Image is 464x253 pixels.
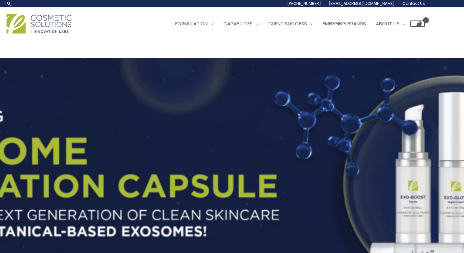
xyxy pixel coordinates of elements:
a: Client Success [263,14,318,33]
a: Capabilities [218,14,263,33]
span: Contact Us [402,1,425,6]
span: About Us [376,20,400,27]
nav: Site Navigation [165,14,425,33]
span: [PHONE_NUMBER] [287,1,321,6]
a: Formulation [170,14,218,33]
span: [EMAIL_ADDRESS][DOMAIN_NAME] [329,1,395,6]
a: Search icon link [7,1,12,6]
a: View Shopping Cart, empty [410,20,425,27]
a: About Us [371,14,410,33]
span: Capabilities [223,20,253,27]
a: Emerging Brands [318,14,371,33]
span: Formulation [175,20,208,27]
img: Cosmetic Solutions Logo [7,14,72,33]
span: Client Success [268,20,307,27]
span: Emerging Brands [323,20,366,27]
